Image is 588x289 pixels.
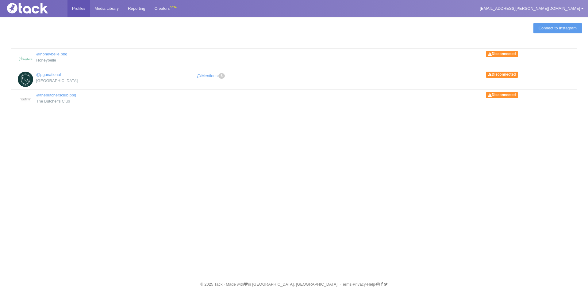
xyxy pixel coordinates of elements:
a: @thebutchersclub.pbg [36,93,76,97]
img: PGA National Resort [18,72,33,87]
div: The Butcher's Club [18,98,149,104]
div: BETA [170,4,177,11]
span: Disconnected [486,92,518,98]
span: 6 [218,73,225,79]
span: Disconnected [486,51,518,57]
a: Privacy [353,282,366,287]
span: Disconnected [486,72,518,78]
a: @honeybelle.pbg [36,52,67,56]
img: Tack [5,3,66,13]
a: @pganational [36,72,61,77]
div: Honeybelle [18,57,149,63]
th: : activate to sort column descending [11,40,577,49]
img: Honeybelle [18,51,33,66]
div: [GEOGRAPHIC_DATA] [18,78,149,84]
a: Mentions6 [158,72,264,81]
div: © 2025 Tack · Made with in [GEOGRAPHIC_DATA], [GEOGRAPHIC_DATA]. · · · · [2,282,586,287]
a: Terms [341,282,352,287]
img: The Butcher's Club [18,92,33,107]
a: Help [367,282,375,287]
a: Connect to Instagram [533,23,582,33]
